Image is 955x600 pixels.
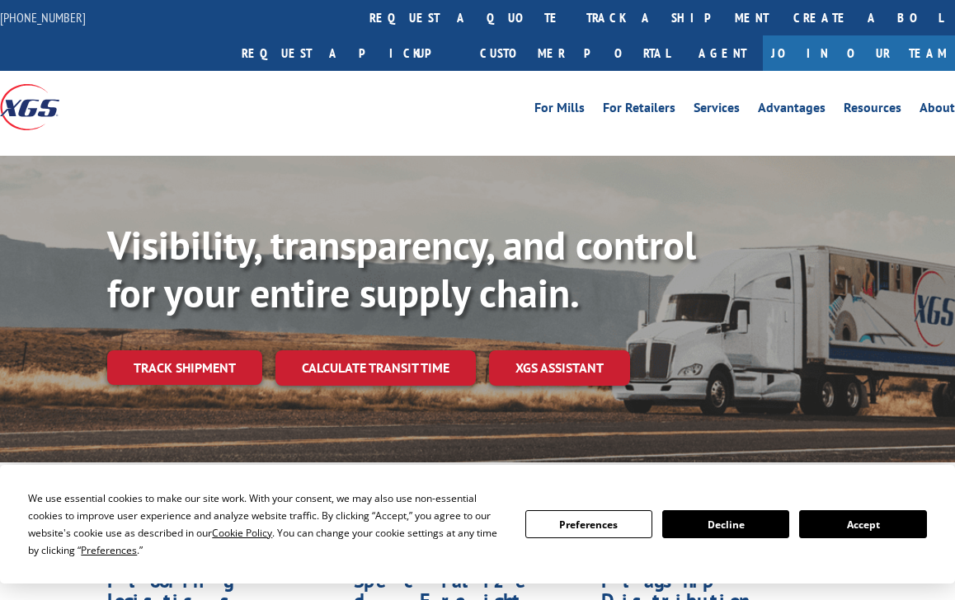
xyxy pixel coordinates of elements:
[603,101,675,120] a: For Retailers
[229,35,468,71] a: Request a pickup
[799,510,926,538] button: Accept
[844,101,901,120] a: Resources
[81,543,137,557] span: Preferences
[534,101,585,120] a: For Mills
[758,101,826,120] a: Advantages
[920,101,955,120] a: About
[107,350,262,385] a: Track shipment
[212,526,272,540] span: Cookie Policy
[107,219,696,318] b: Visibility, transparency, and control for your entire supply chain.
[694,101,740,120] a: Services
[662,510,789,538] button: Decline
[525,510,652,538] button: Preferences
[763,35,955,71] a: Join Our Team
[489,350,630,386] a: XGS ASSISTANT
[275,350,476,386] a: Calculate transit time
[682,35,763,71] a: Agent
[28,490,505,559] div: We use essential cookies to make our site work. With your consent, we may also use non-essential ...
[468,35,682,71] a: Customer Portal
